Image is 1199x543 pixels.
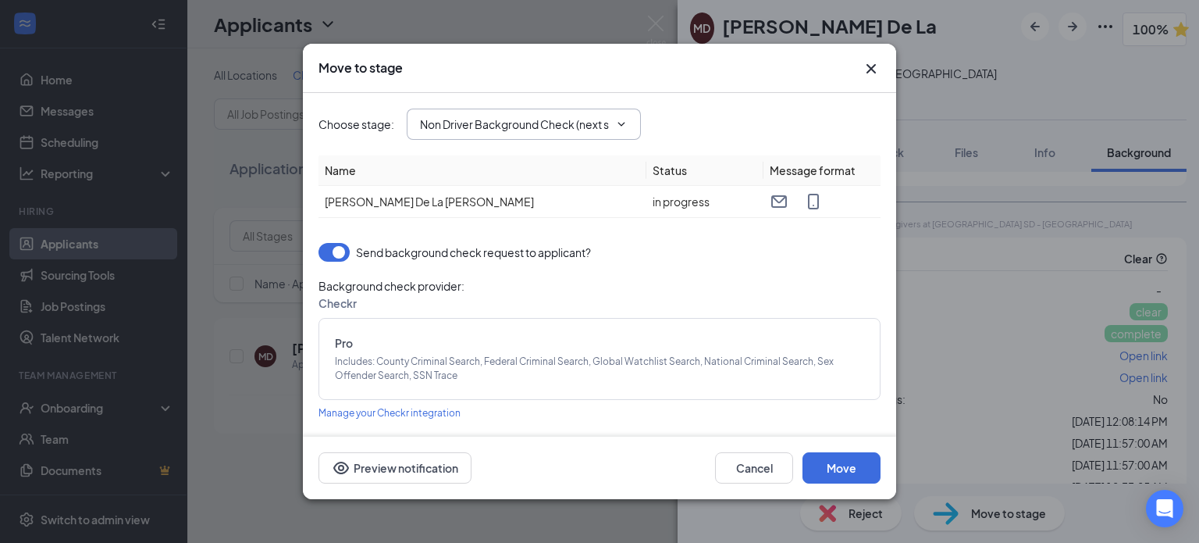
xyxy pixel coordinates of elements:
h3: Move to stage [318,59,403,77]
a: Manage your Checkr integration [318,403,461,421]
span: Manage your Checkr integration [318,407,461,419]
th: Status [646,155,763,186]
th: Name [318,155,646,186]
button: Move [802,452,881,484]
button: Cancel [715,452,793,484]
span: Background check provider : [318,277,881,295]
span: Pro [335,334,864,352]
span: [PERSON_NAME] De La [PERSON_NAME] [325,195,534,209]
span: Includes : County Criminal Search, Federal Criminal Search, Global Watchlist Search, National Cri... [335,355,864,384]
div: Open Intercom Messenger [1146,490,1183,527]
svg: ChevronDown [615,118,628,130]
svg: Email [770,192,788,211]
th: Message format [763,155,881,186]
svg: Cross [862,59,881,78]
span: Send background check request to applicant? [356,243,591,262]
td: in progress [646,186,763,218]
button: Preview notificationEye [318,452,471,484]
button: Close [862,59,881,78]
svg: Eye [332,459,350,477]
svg: MobileSms [804,192,823,211]
span: Choose stage : [318,116,394,133]
span: Checkr [318,296,357,310]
